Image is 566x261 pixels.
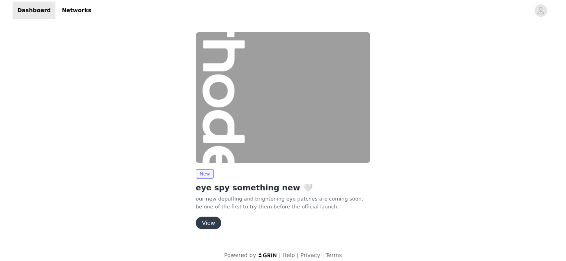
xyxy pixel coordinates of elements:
img: rhode skin [196,32,370,163]
p: our new depuffing and brightening eye patches are coming soon. be one of the first to try them be... [196,195,370,210]
div: avatar [537,4,544,17]
span: | [297,252,299,258]
a: Dashboard [13,2,55,19]
a: Help [283,252,295,258]
span: | [322,252,324,258]
img: logo [258,253,277,258]
span: New [196,169,214,179]
span: Powered by [224,252,256,258]
h2: eye spy something new 🤍 [196,182,370,193]
a: Terms [325,252,342,258]
a: View [196,220,221,226]
span: | [279,252,281,258]
a: Networks [57,2,96,19]
button: View [196,217,221,229]
a: Privacy [300,252,320,258]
